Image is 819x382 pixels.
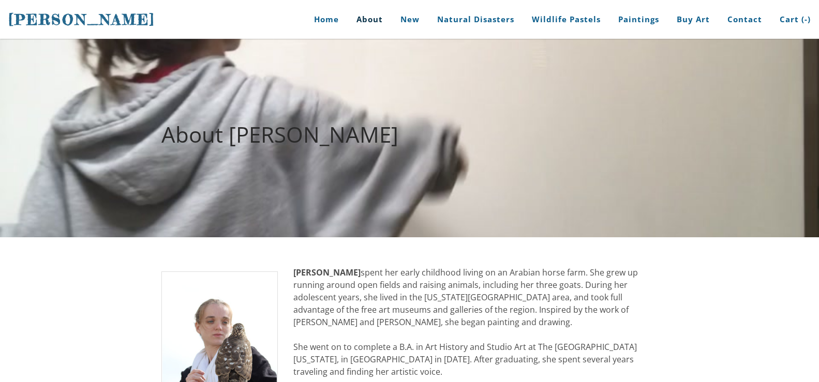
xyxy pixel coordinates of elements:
[293,267,361,278] strong: [PERSON_NAME]
[8,10,155,29] a: [PERSON_NAME]
[161,119,398,149] font: About [PERSON_NAME]
[805,14,808,24] span: -
[8,11,155,28] span: [PERSON_NAME]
